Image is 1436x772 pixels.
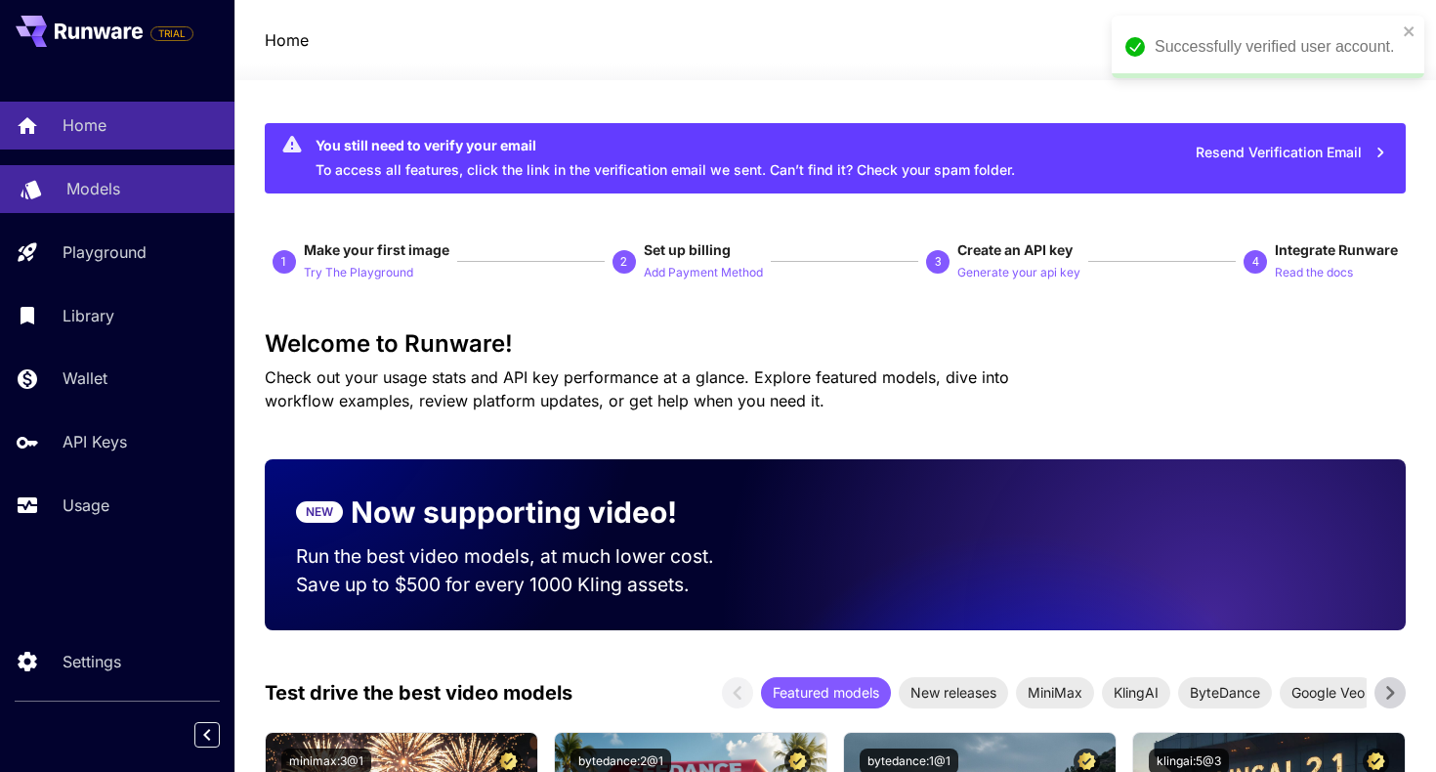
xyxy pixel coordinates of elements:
[957,260,1080,283] button: Generate your api key
[265,678,572,708] p: Test drive the best video models
[265,28,309,52] a: Home
[265,330,1407,358] h3: Welcome to Runware!
[63,650,121,673] p: Settings
[957,241,1073,258] span: Create an API key
[63,240,147,264] p: Playground
[316,135,1015,155] div: You still need to verify your email
[1275,241,1398,258] span: Integrate Runware
[1275,260,1353,283] button: Read the docs
[296,542,751,571] p: Run the best video models, at much lower cost.
[296,571,751,599] p: Save up to $500 for every 1000 Kling assets.
[1275,264,1353,282] p: Read the docs
[63,304,114,327] p: Library
[1280,677,1376,708] div: Google Veo
[761,682,891,703] span: Featured models
[63,493,109,517] p: Usage
[265,28,309,52] nav: breadcrumb
[1403,23,1416,39] button: close
[644,264,763,282] p: Add Payment Method
[265,367,1009,410] span: Check out your usage stats and API key performance at a glance. Explore featured models, dive int...
[280,253,287,271] p: 1
[957,264,1080,282] p: Generate your api key
[1185,133,1398,173] button: Resend Verification Email
[899,682,1008,703] span: New releases
[209,717,234,752] div: Collapse sidebar
[935,253,942,271] p: 3
[306,503,333,521] p: NEW
[63,366,107,390] p: Wallet
[620,253,627,271] p: 2
[1102,682,1170,703] span: KlingAI
[644,241,731,258] span: Set up billing
[66,177,120,200] p: Models
[1102,677,1170,708] div: KlingAI
[899,677,1008,708] div: New releases
[1280,682,1376,703] span: Google Veo
[316,129,1015,188] div: To access all features, click the link in the verification email we sent. Can’t find it? Check yo...
[304,260,413,283] button: Try The Playground
[151,26,192,41] span: TRIAL
[304,264,413,282] p: Try The Playground
[351,491,677,535] p: Now supporting video!
[63,113,106,137] p: Home
[150,21,193,45] span: Add your payment card to enable full platform functionality.
[1016,682,1094,703] span: MiniMax
[644,260,763,283] button: Add Payment Method
[194,722,220,748] button: Collapse sidebar
[63,430,127,453] p: API Keys
[761,677,891,708] div: Featured models
[1178,682,1272,703] span: ByteDance
[1178,677,1272,708] div: ByteDance
[1252,253,1259,271] p: 4
[1016,677,1094,708] div: MiniMax
[1155,35,1397,59] div: Successfully verified user account.
[304,241,449,258] span: Make your first image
